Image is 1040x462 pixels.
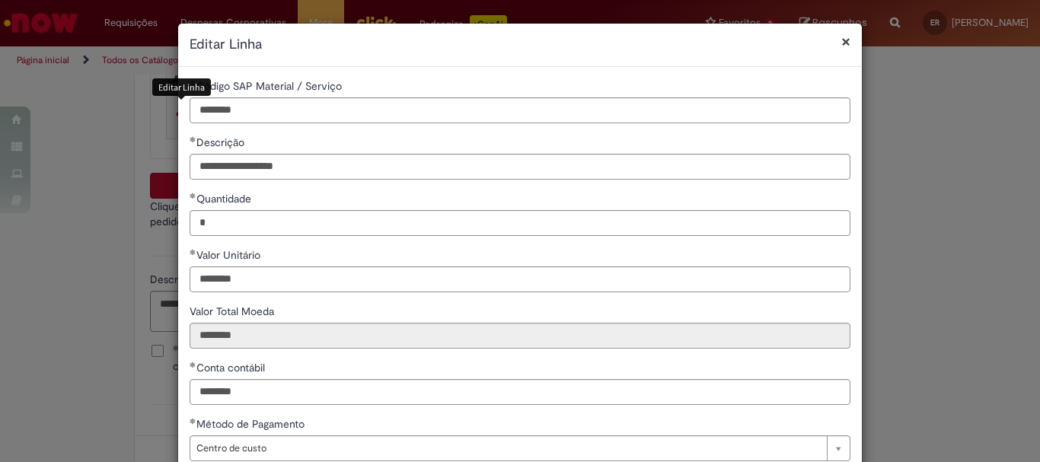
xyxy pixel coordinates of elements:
span: Obrigatório Preenchido [190,249,196,255]
button: Fechar modal [841,33,850,49]
span: Descrição [196,135,247,149]
span: Centro de custo [196,436,819,460]
input: Descrição [190,154,850,180]
span: Método de Pagamento [196,417,308,431]
h2: Editar Linha [190,35,850,55]
span: Somente leitura - Valor Total Moeda [190,304,277,318]
input: Conta contábil [190,379,850,405]
input: Valor Unitário [190,266,850,292]
span: Obrigatório Preenchido [190,193,196,199]
span: Obrigatório Preenchido [190,136,196,142]
span: Código SAP Material / Serviço [196,79,345,93]
span: Obrigatório Preenchido [190,418,196,424]
span: Valor Unitário [196,248,263,262]
span: Conta contábil [196,361,268,374]
input: Valor Total Moeda [190,323,850,349]
input: Quantidade [190,210,850,236]
span: Quantidade [196,192,254,206]
span: Obrigatório Preenchido [190,362,196,368]
div: Editar Linha [152,78,211,96]
input: Código SAP Material / Serviço [190,97,850,123]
